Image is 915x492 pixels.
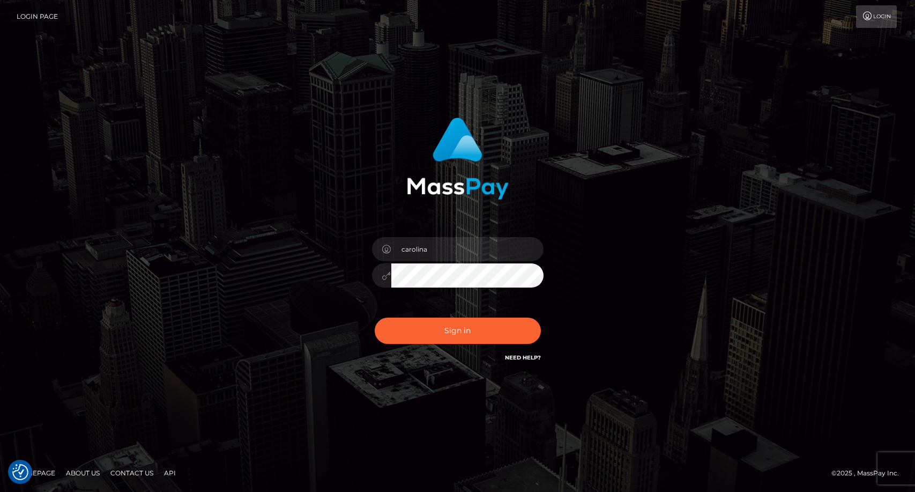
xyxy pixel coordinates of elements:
[160,465,180,481] a: API
[391,237,544,261] input: Username...
[407,118,509,200] img: MassPay Login
[106,465,158,481] a: Contact Us
[12,464,28,480] img: Revisit consent button
[505,354,541,361] a: Need Help?
[17,5,58,28] a: Login Page
[62,465,104,481] a: About Us
[12,464,28,480] button: Consent Preferences
[856,5,897,28] a: Login
[375,318,541,344] button: Sign in
[12,465,59,481] a: Homepage
[831,467,907,479] div: © 2025 , MassPay Inc.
